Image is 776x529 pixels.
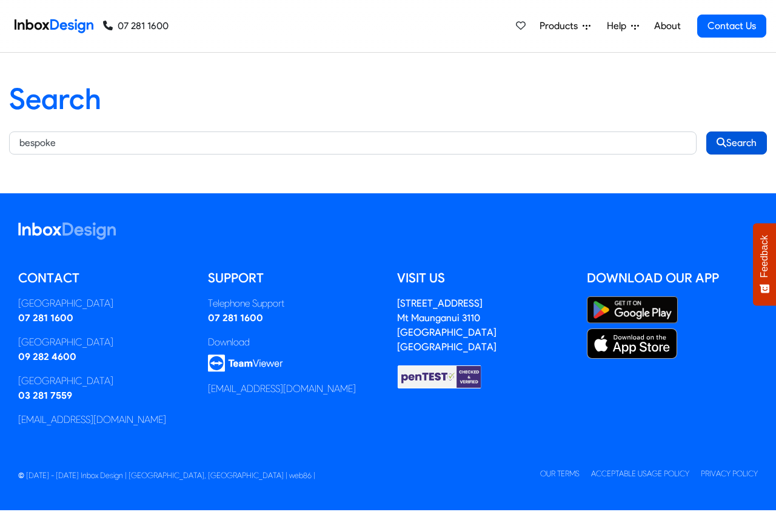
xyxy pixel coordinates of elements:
[397,298,497,353] a: [STREET_ADDRESS]Mt Maunganui 3110[GEOGRAPHIC_DATA][GEOGRAPHIC_DATA]
[701,469,758,478] a: Privacy Policy
[602,14,644,38] a: Help
[540,469,580,478] a: Our Terms
[18,312,73,324] a: 07 281 1600
[535,14,595,38] a: Products
[397,364,482,390] img: Checked & Verified by penTEST
[587,296,678,324] img: Google Play Store
[18,374,190,388] div: [GEOGRAPHIC_DATA]
[9,131,697,155] input: Keywords
[591,469,689,478] a: Acceptable Usage Policy
[18,351,76,362] a: 09 282 4600
[18,335,190,350] div: [GEOGRAPHIC_DATA]
[587,269,758,287] h5: Download our App
[208,335,380,350] div: Download
[208,269,380,287] h5: Support
[18,296,190,311] div: [GEOGRAPHIC_DATA]
[103,19,169,33] a: 07 281 1600
[208,312,263,324] a: 07 281 1600
[18,222,116,240] img: logo_inboxdesign_white.svg
[706,131,767,155] button: Search
[208,383,356,394] a: [EMAIL_ADDRESS][DOMAIN_NAME]
[697,15,766,38] a: Contact Us
[759,235,770,278] span: Feedback
[18,390,72,401] a: 03 281 7559
[18,269,190,287] h5: Contact
[607,19,631,33] span: Help
[208,354,283,372] img: logo_teamviewer.svg
[753,223,776,305] button: Feedback - Show survey
[651,14,684,38] a: About
[540,19,583,33] span: Products
[397,298,497,353] address: [STREET_ADDRESS] Mt Maunganui 3110 [GEOGRAPHIC_DATA] [GEOGRAPHIC_DATA]
[208,296,380,311] div: Telephone Support
[587,328,678,359] img: Apple App Store
[397,370,482,382] a: Checked & Verified by penTEST
[9,82,767,117] h1: Search
[18,471,315,480] span: © [DATE] - [DATE] Inbox Design | [GEOGRAPHIC_DATA], [GEOGRAPHIC_DATA] | web86 |
[397,269,569,287] h5: Visit us
[18,414,166,425] a: [EMAIL_ADDRESS][DOMAIN_NAME]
